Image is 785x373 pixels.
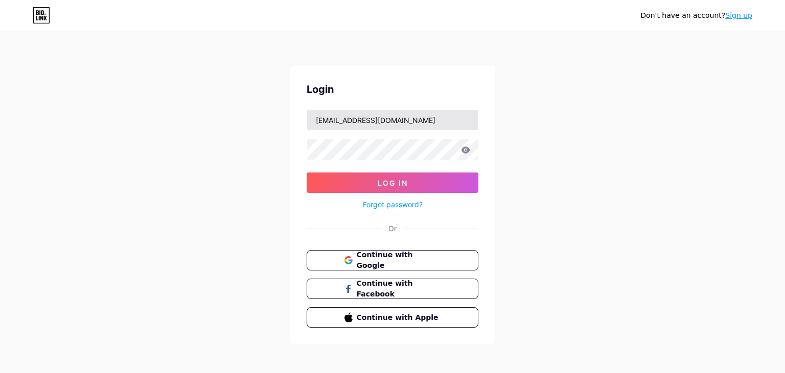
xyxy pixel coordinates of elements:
[307,250,478,270] button: Continue with Google
[307,172,478,193] button: Log In
[640,10,752,21] div: Don't have an account?
[307,307,478,328] button: Continue with Apple
[357,312,441,323] span: Continue with Apple
[307,110,478,130] input: Username
[378,179,408,187] span: Log In
[357,278,441,300] span: Continue with Facebook
[725,11,752,19] a: Sign up
[388,223,397,234] div: Or
[307,82,478,97] div: Login
[363,199,423,210] a: Forgot password?
[307,279,478,299] button: Continue with Facebook
[357,250,441,271] span: Continue with Google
